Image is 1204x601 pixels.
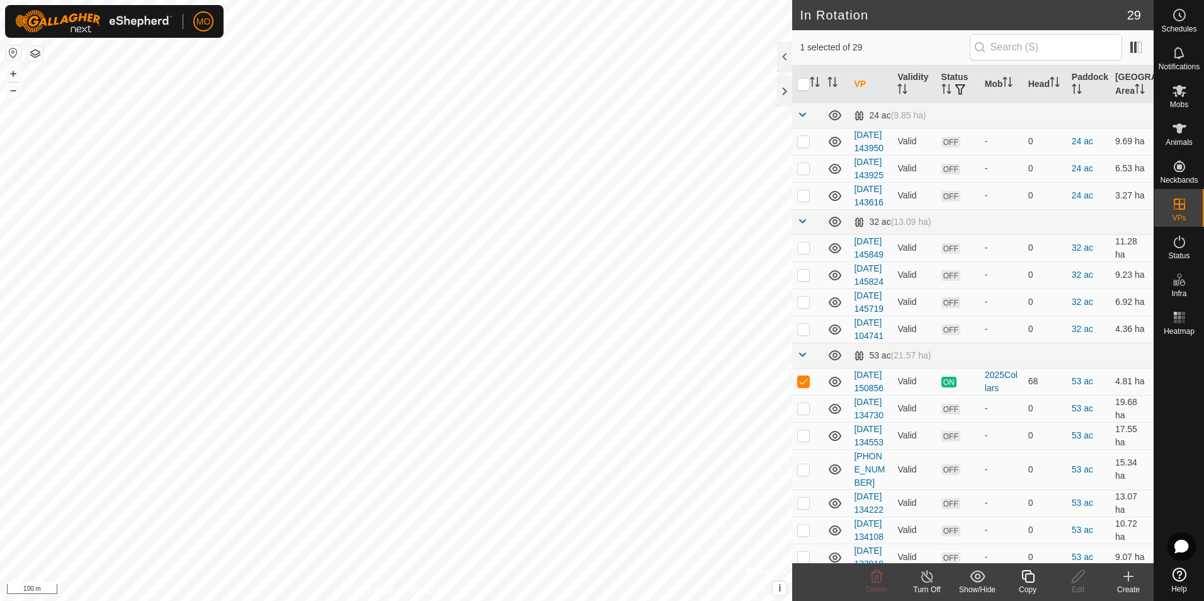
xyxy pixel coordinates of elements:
[1072,324,1093,334] a: 32 ac
[892,155,936,182] td: Valid
[1072,297,1093,307] a: 32 ac
[1110,261,1154,289] td: 9.23 ha
[1023,289,1067,316] td: 0
[941,464,960,475] span: OFF
[1072,464,1093,474] a: 53 ac
[941,324,960,335] span: OFF
[827,79,838,89] p-sorticon: Activate to sort
[1171,290,1186,297] span: Infra
[892,316,936,343] td: Valid
[773,581,787,595] button: i
[346,585,394,596] a: Privacy Policy
[1023,449,1067,489] td: 0
[985,323,1018,336] div: -
[1023,517,1067,544] td: 0
[1072,243,1093,253] a: 32 ac
[1072,552,1093,562] a: 53 ac
[892,289,936,316] td: Valid
[941,552,960,563] span: OFF
[1053,584,1103,595] div: Edit
[28,46,43,61] button: Map Layers
[1067,66,1110,103] th: Paddock
[1168,252,1190,260] span: Status
[1023,234,1067,261] td: 0
[1023,316,1067,343] td: 0
[941,164,960,175] span: OFF
[1023,544,1067,571] td: 0
[897,86,907,96] p-sorticon: Activate to sort
[854,518,883,542] a: [DATE] 134108
[1023,422,1067,449] td: 0
[866,585,888,594] span: Delete
[1110,422,1154,449] td: 17.55 ha
[985,429,1018,442] div: -
[891,217,931,227] span: (13.09 ha)
[849,66,892,103] th: VP
[810,79,820,89] p-sorticon: Activate to sort
[1110,449,1154,489] td: 15.34 ha
[1103,584,1154,595] div: Create
[941,377,957,387] span: ON
[892,449,936,489] td: Valid
[854,491,883,515] a: [DATE] 134222
[1002,584,1053,595] div: Copy
[1023,66,1067,103] th: Head
[892,128,936,155] td: Valid
[1023,261,1067,289] td: 0
[1110,517,1154,544] td: 10.72 ha
[941,86,951,96] p-sorticon: Activate to sort
[985,162,1018,175] div: -
[892,422,936,449] td: Valid
[902,584,952,595] div: Turn Off
[1072,163,1093,173] a: 24 ac
[941,243,960,254] span: OFF
[1023,395,1067,422] td: 0
[1110,316,1154,343] td: 4.36 ha
[1072,376,1093,386] a: 53 ac
[892,182,936,209] td: Valid
[985,268,1018,282] div: -
[1023,155,1067,182] td: 0
[985,551,1018,564] div: -
[15,10,173,33] img: Gallagher Logo
[6,66,21,81] button: +
[985,135,1018,148] div: -
[985,496,1018,510] div: -
[892,517,936,544] td: Valid
[6,45,21,60] button: Reset Map
[1110,66,1154,103] th: [GEOGRAPHIC_DATA] Area
[854,184,883,207] a: [DATE] 143616
[1159,63,1200,71] span: Notifications
[1110,544,1154,571] td: 9.07 ha
[854,217,931,227] div: 32 ac
[6,83,21,98] button: –
[1172,214,1186,222] span: VPs
[892,544,936,571] td: Valid
[936,66,980,103] th: Status
[941,404,960,415] span: OFF
[892,234,936,261] td: Valid
[892,489,936,517] td: Valid
[985,524,1018,537] div: -
[985,463,1018,476] div: -
[985,189,1018,202] div: -
[1072,430,1093,440] a: 53 ac
[409,585,446,596] a: Contact Us
[941,270,960,281] span: OFF
[1023,489,1067,517] td: 0
[1072,270,1093,280] a: 32 ac
[854,110,926,121] div: 24 ac
[1072,136,1093,146] a: 24 ac
[985,369,1018,395] div: 2025Collars
[854,290,883,314] a: [DATE] 145719
[1110,289,1154,316] td: 6.92 ha
[1110,395,1154,422] td: 19.68 ha
[854,451,885,488] a: [PHONE_NUMBER]
[854,157,883,180] a: [DATE] 143925
[1072,525,1093,535] a: 53 ac
[952,584,1002,595] div: Show/Hide
[1161,25,1196,33] span: Schedules
[891,110,926,120] span: (9.85 ha)
[1072,403,1093,413] a: 53 ac
[941,498,960,509] span: OFF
